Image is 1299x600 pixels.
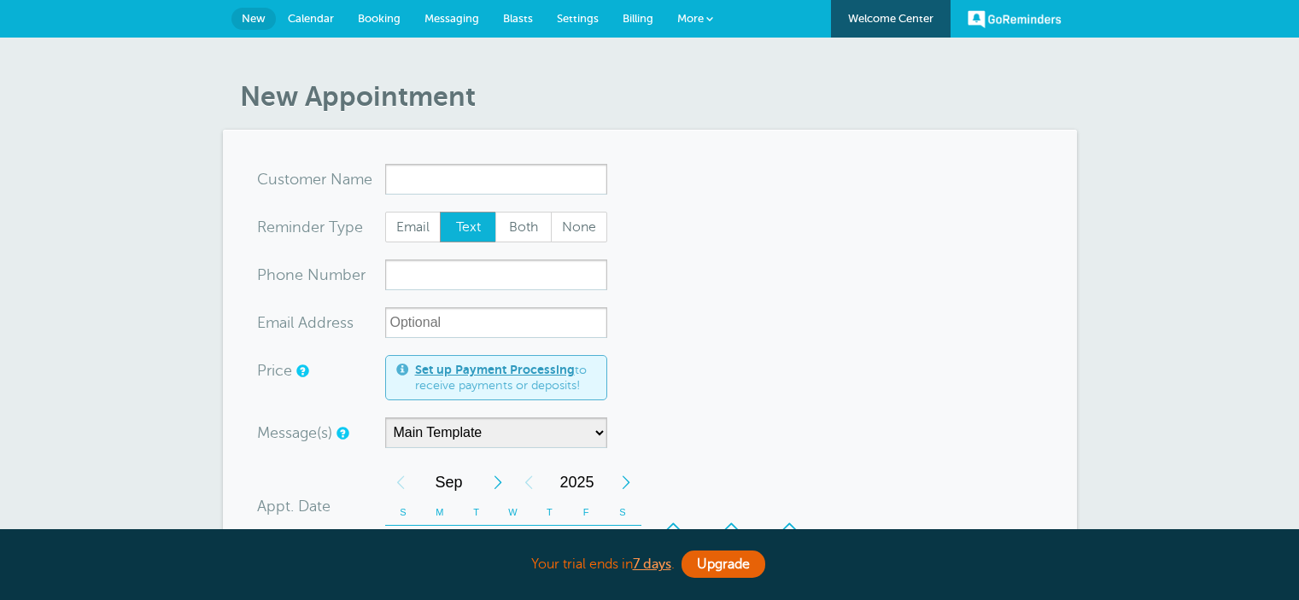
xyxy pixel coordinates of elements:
[257,498,331,514] label: Appt. Date
[385,465,416,499] div: Previous Month
[544,465,611,499] span: 2025
[605,499,641,526] th: S
[611,465,641,499] div: Next Year
[385,212,442,242] label: Email
[421,526,458,560] div: Monday, September 1
[568,526,605,560] div: 5
[415,363,596,393] span: to receive payments or deposits!
[358,12,401,25] span: Booking
[257,164,385,195] div: ame
[677,12,704,25] span: More
[242,12,266,25] span: New
[385,307,607,338] input: Optional
[424,12,479,25] span: Messaging
[257,363,292,378] label: Price
[285,267,329,283] span: ne Nu
[551,212,607,242] label: None
[223,546,1077,583] div: Your trial ends in .
[633,556,671,572] a: 7 days
[496,213,551,242] span: Both
[552,213,606,242] span: None
[557,12,599,25] span: Settings
[385,499,422,526] th: S
[288,12,334,25] span: Calendar
[531,526,568,560] div: 4
[531,499,568,526] th: T
[421,499,458,526] th: M
[495,212,552,242] label: Both
[458,526,494,560] div: Tuesday, September 2
[385,526,422,560] div: Sunday, August 31
[623,12,653,25] span: Billing
[494,499,531,526] th: W
[494,526,531,560] div: Wednesday, September 3
[605,526,641,560] div: 6
[257,267,285,283] span: Pho
[257,425,332,440] label: Message(s)
[1231,532,1282,583] iframe: Resource center
[287,315,326,330] span: il Add
[257,172,284,187] span: Cus
[513,465,544,499] div: Previous Year
[257,307,385,338] div: ress
[416,465,483,499] span: September
[441,213,495,242] span: Text
[458,526,494,560] div: 2
[568,526,605,560] div: Friday, September 5
[605,526,641,560] div: Saturday, September 6
[296,365,307,376] a: An optional price for the appointment. If you set a price, you can include a payment link in your...
[682,550,765,578] a: Upgrade
[421,526,458,560] div: 1
[440,212,496,242] label: Text
[483,465,513,499] div: Next Month
[231,8,276,30] a: New
[240,80,1077,113] h1: New Appointment
[568,499,605,526] th: F
[386,213,441,242] span: Email
[503,12,533,25] span: Blasts
[257,259,385,290] div: mber
[531,526,568,560] div: Thursday, September 4
[385,526,422,560] div: 31
[336,428,347,439] a: You can create different reminder message templates under the Settings tab.
[415,363,575,376] a: Set up Payment Processing
[458,499,494,526] th: T
[284,172,342,187] span: tomer N
[494,526,531,560] div: 3
[257,219,363,235] label: Reminder Type
[257,315,287,330] span: Ema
